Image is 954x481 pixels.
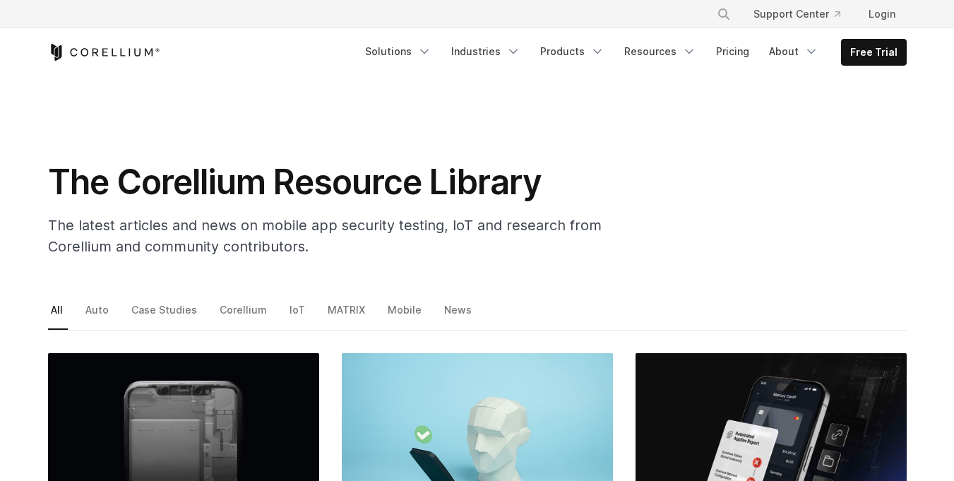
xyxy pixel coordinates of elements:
[357,39,907,66] div: Navigation Menu
[129,300,202,330] a: Case Studies
[616,39,705,64] a: Resources
[700,1,907,27] div: Navigation Menu
[48,300,68,330] a: All
[742,1,852,27] a: Support Center
[443,39,529,64] a: Industries
[708,39,758,64] a: Pricing
[83,300,114,330] a: Auto
[532,39,613,64] a: Products
[325,300,370,330] a: MATRIX
[48,44,160,61] a: Corellium Home
[842,40,906,65] a: Free Trial
[287,300,310,330] a: IoT
[48,217,602,255] span: The latest articles and news on mobile app security testing, IoT and research from Corellium and ...
[357,39,440,64] a: Solutions
[761,39,827,64] a: About
[711,1,737,27] button: Search
[857,1,907,27] a: Login
[385,300,427,330] a: Mobile
[441,300,477,330] a: News
[217,300,272,330] a: Corellium
[48,161,613,203] h1: The Corellium Resource Library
